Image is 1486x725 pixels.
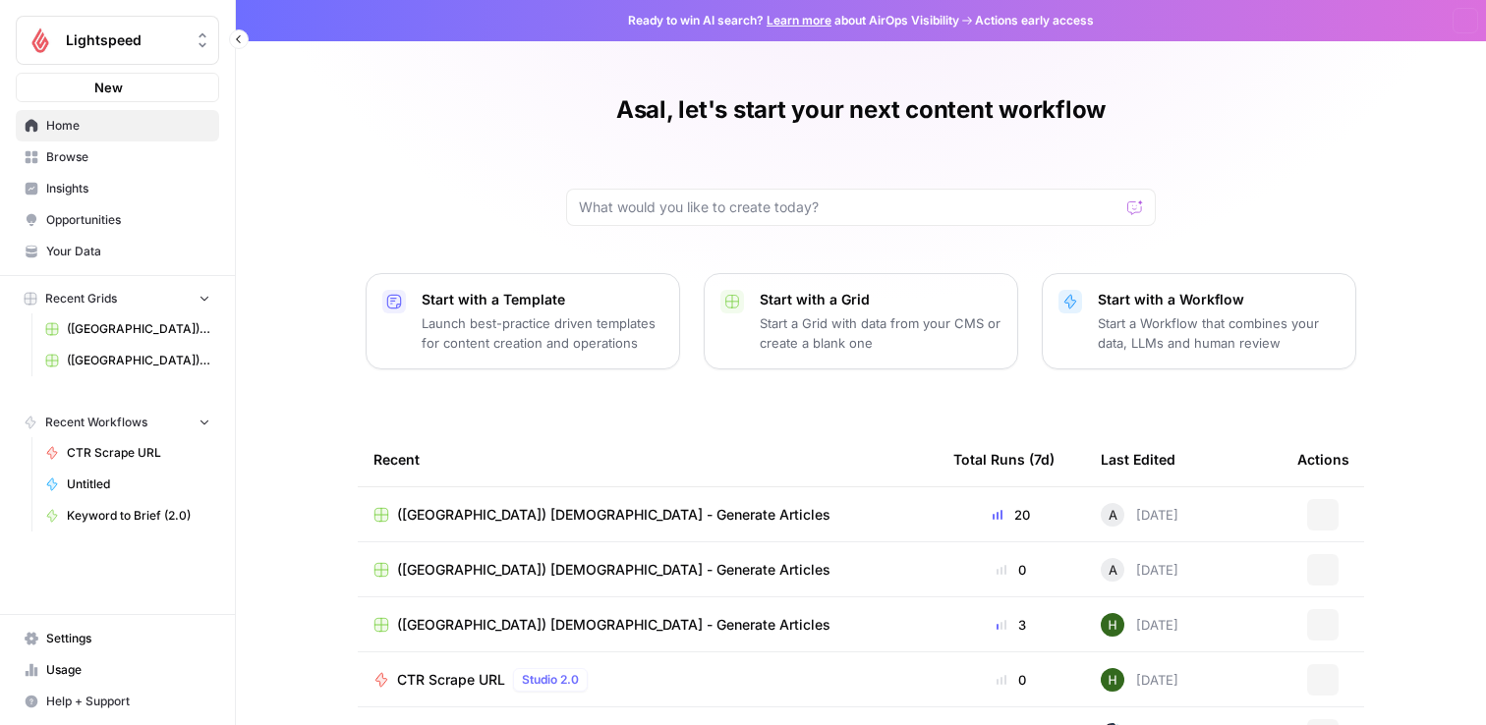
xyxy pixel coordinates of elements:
[953,560,1069,580] div: 0
[760,290,1001,309] p: Start with a Grid
[397,560,830,580] span: ([GEOGRAPHIC_DATA]) [DEMOGRAPHIC_DATA] - Generate Articles
[1098,290,1340,309] p: Start with a Workflow
[67,320,210,338] span: ([GEOGRAPHIC_DATA]) [DEMOGRAPHIC_DATA] - Generate Articles
[46,243,210,260] span: Your Data
[760,313,1001,353] p: Start a Grid with data from your CMS or create a blank one
[953,432,1055,486] div: Total Runs (7d)
[397,615,830,635] span: ([GEOGRAPHIC_DATA]) [DEMOGRAPHIC_DATA] - Generate Articles
[94,78,123,97] span: New
[975,12,1094,29] span: Actions early access
[397,670,505,690] span: CTR Scrape URL
[46,148,210,166] span: Browse
[1101,432,1175,486] div: Last Edited
[46,630,210,647] span: Settings
[1109,505,1117,525] span: A
[36,469,219,500] a: Untitled
[36,313,219,345] a: ([GEOGRAPHIC_DATA]) [DEMOGRAPHIC_DATA] - Generate Articles
[1109,560,1117,580] span: A
[67,444,210,462] span: CTR Scrape URL
[46,661,210,679] span: Usage
[46,211,210,229] span: Opportunities
[1101,503,1178,527] div: [DATE]
[767,13,831,28] a: Learn more
[67,507,210,525] span: Keyword to Brief (2.0)
[16,408,219,437] button: Recent Workflows
[422,313,663,353] p: Launch best-practice driven templates for content creation and operations
[36,500,219,531] a: Keyword to Brief (2.0)
[23,23,58,58] img: Lightspeed Logo
[1101,558,1178,582] div: [DATE]
[45,414,147,431] span: Recent Workflows
[373,432,922,486] div: Recent
[16,686,219,717] button: Help + Support
[16,623,219,654] a: Settings
[46,117,210,135] span: Home
[953,670,1069,690] div: 0
[16,284,219,313] button: Recent Grids
[66,30,185,50] span: Lightspeed
[373,505,922,525] a: ([GEOGRAPHIC_DATA]) [DEMOGRAPHIC_DATA] - Generate Articles
[373,560,922,580] a: ([GEOGRAPHIC_DATA]) [DEMOGRAPHIC_DATA] - Generate Articles
[46,180,210,197] span: Insights
[1101,668,1178,692] div: [DATE]
[616,94,1106,126] h1: Asal, let's start your next content workflow
[422,290,663,309] p: Start with a Template
[628,12,959,29] span: Ready to win AI search? about AirOps Visibility
[45,290,117,307] span: Recent Grids
[953,615,1069,635] div: 3
[1101,668,1124,692] img: 8c87fa9lbfqgy9g50y7q29s4xs59
[373,615,922,635] a: ([GEOGRAPHIC_DATA]) [DEMOGRAPHIC_DATA] - Generate Articles
[36,437,219,469] a: CTR Scrape URL
[397,505,830,525] span: ([GEOGRAPHIC_DATA]) [DEMOGRAPHIC_DATA] - Generate Articles
[373,668,922,692] a: CTR Scrape URLStudio 2.0
[67,475,210,493] span: Untitled
[1042,273,1356,369] button: Start with a WorkflowStart a Workflow that combines your data, LLMs and human review
[16,236,219,267] a: Your Data
[1101,613,1178,637] div: [DATE]
[16,204,219,236] a: Opportunities
[579,197,1119,217] input: What would you like to create today?
[67,352,210,369] span: ([GEOGRAPHIC_DATA]) [DEMOGRAPHIC_DATA] - Generate Articles
[1101,613,1124,637] img: 8c87fa9lbfqgy9g50y7q29s4xs59
[16,73,219,102] button: New
[36,345,219,376] a: ([GEOGRAPHIC_DATA]) [DEMOGRAPHIC_DATA] - Generate Articles
[953,505,1069,525] div: 20
[16,16,219,65] button: Workspace: Lightspeed
[16,654,219,686] a: Usage
[1098,313,1340,353] p: Start a Workflow that combines your data, LLMs and human review
[16,110,219,141] a: Home
[522,671,579,689] span: Studio 2.0
[704,273,1018,369] button: Start with a GridStart a Grid with data from your CMS or create a blank one
[16,173,219,204] a: Insights
[46,693,210,710] span: Help + Support
[16,141,219,173] a: Browse
[1297,432,1349,486] div: Actions
[366,273,680,369] button: Start with a TemplateLaunch best-practice driven templates for content creation and operations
